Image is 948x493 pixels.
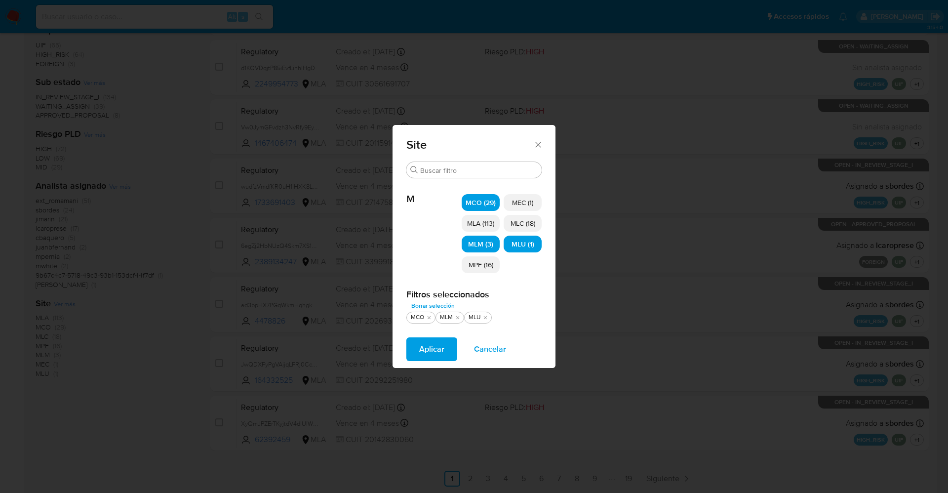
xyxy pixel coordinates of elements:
[438,313,455,322] div: MLM
[466,198,496,207] span: MCO (29)
[406,337,457,361] button: Aplicar
[419,338,444,360] span: Aplicar
[462,256,500,273] div: MPE (16)
[462,194,500,211] div: MCO (29)
[467,218,494,228] span: MLA (113)
[420,166,538,175] input: Buscar filtro
[461,337,519,361] button: Cancelar
[511,218,535,228] span: MLC (18)
[406,178,462,205] span: M
[481,314,489,322] button: quitar MLU
[406,300,460,312] button: Borrar selección
[533,140,542,149] button: Cerrar
[504,215,542,232] div: MLC (18)
[512,198,533,207] span: MEC (1)
[425,314,433,322] button: quitar MCO
[462,215,500,232] div: MLA (113)
[409,313,426,322] div: MCO
[411,301,455,311] span: Borrar selección
[406,139,533,151] span: Site
[468,239,493,249] span: MLM (3)
[454,314,462,322] button: quitar MLM
[504,194,542,211] div: MEC (1)
[469,260,493,270] span: MPE (16)
[462,236,500,252] div: MLM (3)
[467,313,482,322] div: MLU
[474,338,506,360] span: Cancelar
[504,236,542,252] div: MLU (1)
[406,289,542,300] h2: Filtros seleccionados
[512,239,534,249] span: MLU (1)
[410,166,418,174] button: Buscar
